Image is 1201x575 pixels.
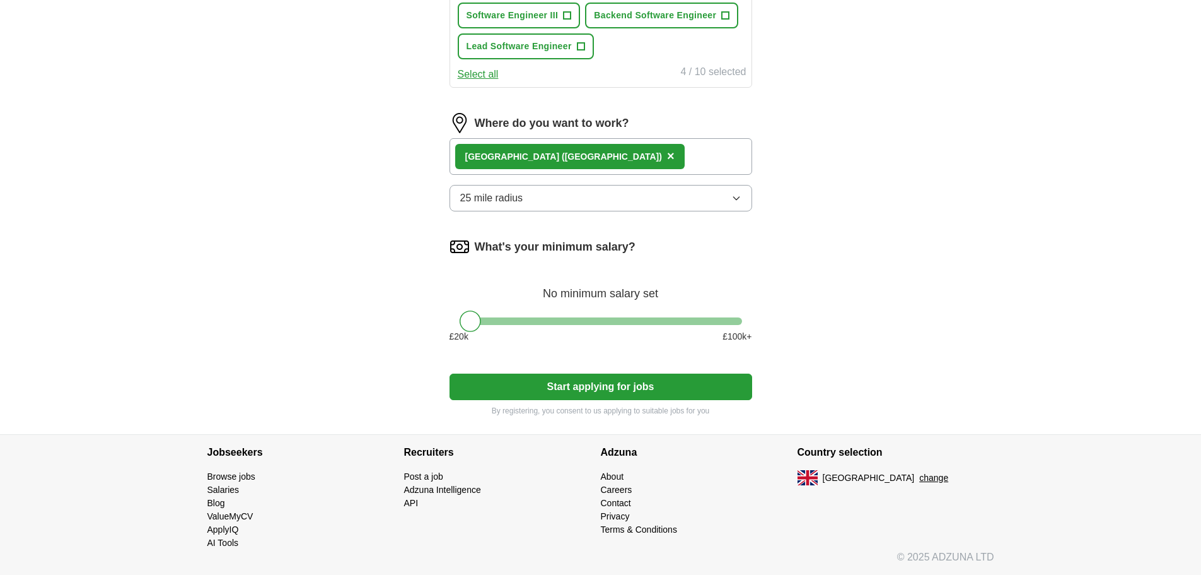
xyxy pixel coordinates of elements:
button: Software Engineer III [458,3,581,28]
span: Software Engineer III [467,9,559,22]
strong: [GEOGRAPHIC_DATA] [465,151,560,162]
span: £ 20 k [450,330,468,343]
div: No minimum salary set [450,272,752,302]
a: About [601,471,624,482]
a: ApplyIQ [207,525,239,535]
label: Where do you want to work? [475,115,629,132]
img: UK flag [798,470,818,485]
div: 4 / 10 selected [680,64,746,82]
a: Adzuna Intelligence [404,485,481,495]
button: Start applying for jobs [450,374,752,400]
a: Contact [601,498,631,508]
p: By registering, you consent to us applying to suitable jobs for you [450,405,752,417]
span: £ 100 k+ [722,330,751,343]
h4: Country selection [798,435,994,470]
button: Backend Software Engineer [585,3,738,28]
span: Lead Software Engineer [467,40,572,53]
a: Privacy [601,511,630,521]
span: ([GEOGRAPHIC_DATA]) [562,151,662,162]
a: AI Tools [207,538,239,548]
label: What's your minimum salary? [475,239,635,256]
a: Browse jobs [207,471,255,482]
a: Salaries [207,485,240,495]
span: [GEOGRAPHIC_DATA] [823,471,915,485]
a: API [404,498,419,508]
img: salary.png [450,237,470,257]
button: 25 mile radius [450,185,752,211]
span: 25 mile radius [460,191,523,206]
button: × [667,147,675,166]
div: © 2025 ADZUNA LTD [197,550,1004,575]
a: Terms & Conditions [601,525,677,535]
button: Select all [458,67,499,82]
a: Post a job [404,471,443,482]
a: Careers [601,485,632,495]
a: ValueMyCV [207,511,253,521]
img: location.png [450,113,470,133]
button: change [919,471,948,485]
span: Backend Software Engineer [594,9,716,22]
a: Blog [207,498,225,508]
button: Lead Software Engineer [458,33,594,59]
span: × [667,149,675,163]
